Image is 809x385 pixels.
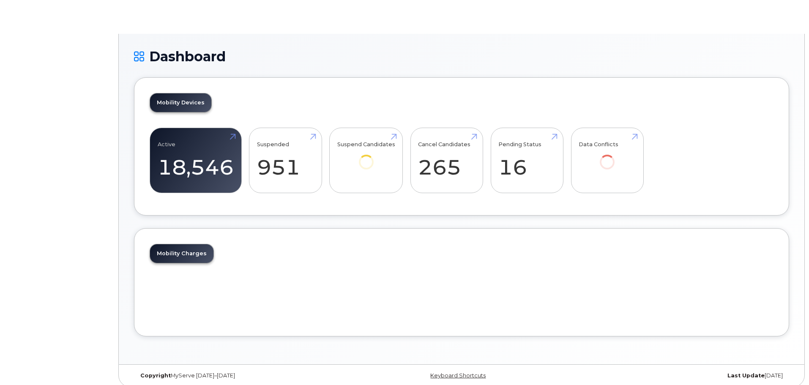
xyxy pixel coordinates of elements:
a: Suspended 951 [257,133,314,188]
a: Mobility Charges [150,244,213,263]
div: MyServe [DATE]–[DATE] [134,372,353,379]
a: Cancel Candidates 265 [418,133,475,188]
a: Suspend Candidates [337,133,395,181]
div: [DATE] [571,372,789,379]
a: Pending Status 16 [498,133,555,188]
a: Keyboard Shortcuts [430,372,486,379]
a: Data Conflicts [579,133,636,181]
strong: Last Update [727,372,765,379]
strong: Copyright [140,372,171,379]
h1: Dashboard [134,49,789,64]
a: Mobility Devices [150,93,211,112]
a: Active 18,546 [158,133,234,188]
